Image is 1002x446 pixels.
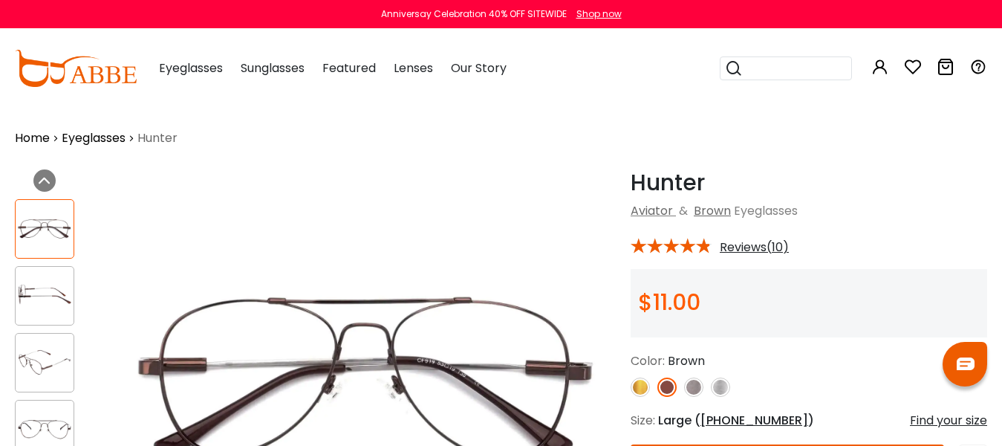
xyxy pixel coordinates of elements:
[16,214,74,243] img: Hunter Brown Metal Eyeglasses , NosePads Frames from ABBE Glasses
[569,7,622,20] a: Shop now
[137,129,178,147] span: Hunter
[957,358,975,370] img: chat
[694,202,731,219] a: Brown
[15,50,137,87] img: abbeglasses.com
[16,415,74,444] img: Hunter Brown Metal Eyeglasses , NosePads Frames from ABBE Glasses
[241,59,305,77] span: Sunglasses
[16,281,74,310] img: Hunter Brown Metal Eyeglasses , NosePads Frames from ABBE Glasses
[15,129,50,147] a: Home
[631,412,655,429] span: Size:
[451,59,507,77] span: Our Story
[631,169,987,196] h1: Hunter
[734,202,798,219] span: Eyeglasses
[658,412,814,429] span: Large ( )
[720,241,789,254] span: Reviews(10)
[381,7,567,21] div: Anniversay Celebration 40% OFF SITEWIDE
[910,412,987,430] div: Find your size
[322,59,376,77] span: Featured
[638,286,700,318] span: $11.00
[394,59,433,77] span: Lenses
[159,59,223,77] span: Eyeglasses
[576,7,622,21] div: Shop now
[631,352,665,369] span: Color:
[668,352,705,369] span: Brown
[676,202,691,219] span: &
[631,202,673,219] a: Aviator
[700,412,808,429] span: [PHONE_NUMBER]
[62,129,126,147] a: Eyeglasses
[16,348,74,377] img: Hunter Brown Metal Eyeglasses , NosePads Frames from ABBE Glasses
